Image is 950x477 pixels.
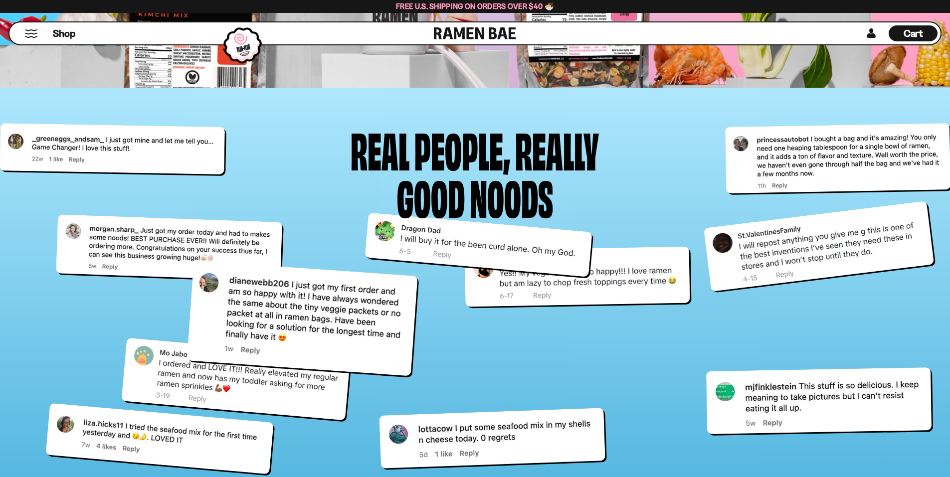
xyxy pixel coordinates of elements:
[904,27,923,39] span: Cart
[24,29,38,38] button: Mobile Menu Trigger
[515,125,599,172] div: Really
[351,125,409,172] div: Real
[889,22,938,44] div: Cart
[53,27,75,40] span: Shop
[414,125,510,172] div: people,
[397,172,465,220] div: good
[396,1,554,11] span: Free U.S. Shipping on Orders over $40 🍜
[470,172,553,220] div: noods
[53,25,75,41] a: Shop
